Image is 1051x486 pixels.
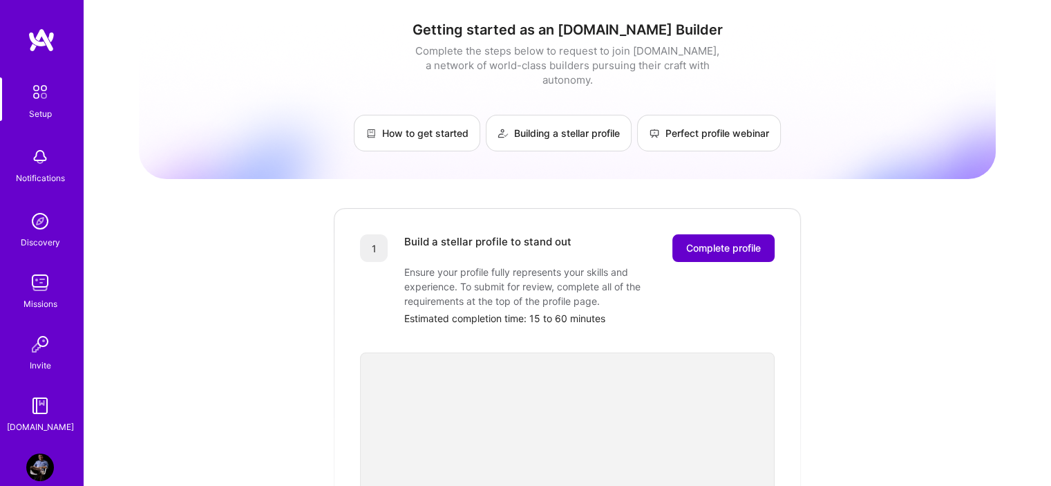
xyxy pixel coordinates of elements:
div: Estimated completion time: 15 to 60 minutes [404,311,775,326]
a: User Avatar [23,454,57,481]
div: Complete the steps below to request to join [DOMAIN_NAME], a network of world-class builders purs... [412,44,723,87]
div: Missions [23,297,57,311]
img: How to get started [366,128,377,139]
img: Invite [26,330,54,358]
h1: Getting started as an [DOMAIN_NAME] Builder [139,21,996,38]
div: Build a stellar profile to stand out [404,234,571,262]
div: Discovery [21,235,60,250]
a: Perfect profile webinar [637,115,781,151]
img: guide book [26,392,54,420]
img: discovery [26,207,54,235]
div: Ensure your profile fully represents your skills and experience. To submit for review, complete a... [404,265,681,308]
div: Invite [30,358,51,373]
a: Building a stellar profile [486,115,632,151]
div: Notifications [16,171,65,185]
span: Complete profile [686,241,761,255]
img: teamwork [26,269,54,297]
img: bell [26,143,54,171]
div: 1 [360,234,388,262]
button: Complete profile [672,234,775,262]
img: Perfect profile webinar [649,128,660,139]
a: How to get started [354,115,480,151]
div: [DOMAIN_NAME] [7,420,74,434]
img: Building a stellar profile [498,128,509,139]
img: setup [26,77,55,106]
div: Setup [29,106,52,121]
img: User Avatar [26,454,54,481]
img: logo [28,28,55,53]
